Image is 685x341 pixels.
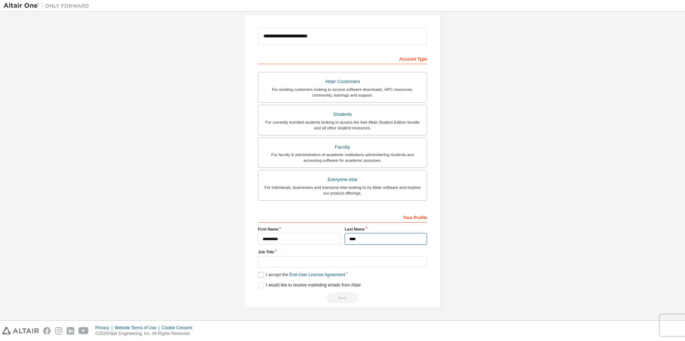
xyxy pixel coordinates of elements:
[67,327,74,335] img: linkedin.svg
[55,327,62,335] img: instagram.svg
[2,327,39,335] img: altair_logo.svg
[4,2,93,9] img: Altair One
[43,327,51,335] img: facebook.svg
[95,331,197,337] p: © 2025 Altair Engineering, Inc. All Rights Reserved.
[115,325,162,331] div: Website Terms of Use
[263,77,422,87] div: Altair Customers
[258,226,340,232] label: First Name
[263,142,422,152] div: Faculty
[95,325,115,331] div: Privacy
[289,272,345,277] a: End-User License Agreement
[78,327,89,335] img: youtube.svg
[258,211,427,223] div: Your Profile
[263,185,422,196] div: For individuals, businesses and everyone else looking to try Altair software and explore our prod...
[263,119,422,131] div: For currently enrolled students looking to access the free Altair Student Edition bundle and all ...
[263,152,422,163] div: For faculty & administrators of academic institutions administering students and accessing softwa...
[258,293,427,303] div: Read and acccept EULA to continue
[162,325,196,331] div: Cookie Consent
[258,53,427,64] div: Account Type
[263,109,422,119] div: Students
[258,272,345,278] label: I accept the
[258,249,427,255] label: Job Title
[263,87,422,98] div: For existing customers looking to access software downloads, HPC resources, community, trainings ...
[258,282,361,288] label: I would like to receive marketing emails from Altair
[263,175,422,185] div: Everyone else
[345,226,427,232] label: Last Name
